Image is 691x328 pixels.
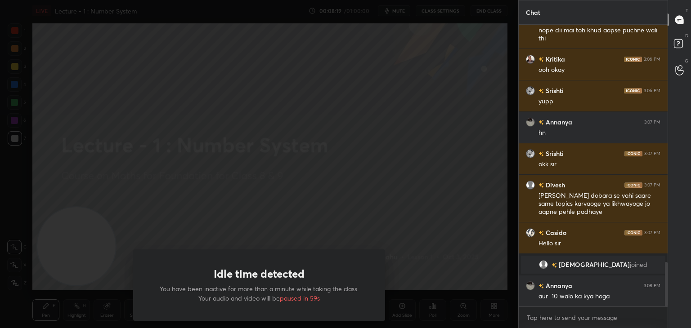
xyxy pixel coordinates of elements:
img: 11932b9119e4484480d47f106a4aa072.jpg [526,118,535,127]
img: no-rating-badge.077c3623.svg [552,263,557,268]
p: T [686,7,688,14]
div: 3:07 PM [644,120,660,125]
img: b6efad8414df466eba66b76b99f66daa.jpg [526,86,535,95]
img: no-rating-badge.077c3623.svg [538,151,544,156]
div: 3:08 PM [644,283,660,288]
div: Hello sir [538,239,660,248]
div: 3:06 PM [644,88,660,93]
p: You have been inactive for more than a minute while taking the class. Your audio and video will be [155,284,363,303]
img: no-rating-badge.077c3623.svg [538,183,544,188]
img: iconic-dark.1390631f.png [624,88,642,93]
p: D [685,32,688,39]
div: [PERSON_NAME] dobara se vahi saare same topics karvaoge ya likhwayoge jo aapne pehle padhaye [538,191,660,217]
div: 3:07 PM [644,151,660,156]
img: iconic-dark.1390631f.png [624,57,642,62]
div: ooh okay [538,66,660,75]
h1: Idle time detected [214,267,305,280]
h6: Srishti [544,149,564,158]
h6: Divesh [544,180,565,190]
div: yupp [538,97,660,106]
img: iconic-dark.1390631f.png [624,182,642,188]
div: okk sir [538,160,660,169]
span: joined [630,261,647,268]
img: iconic-dark.1390631f.png [624,230,642,235]
img: default.png [526,181,535,190]
img: no-rating-badge.077c3623.svg [538,230,544,235]
div: 3:06 PM [644,57,660,62]
img: default.png [539,260,548,269]
span: paused in 59s [280,294,320,302]
img: 11932b9119e4484480d47f106a4aa072.jpg [526,281,535,290]
img: no-rating-badge.077c3623.svg [538,89,544,93]
img: no-rating-badge.077c3623.svg [538,120,544,125]
h6: Annanya [544,117,572,127]
div: aur 10 walo ka kya hoga [538,292,660,301]
div: nope dii mai toh khud aapse puchne wali thi [538,26,660,43]
div: 3:07 PM [644,230,660,235]
h6: Kritika [544,54,565,64]
h6: Srishti [544,86,564,95]
img: 45a4d4e980894a668adfdbd529e7eab0.jpg [526,55,535,64]
img: no-rating-badge.077c3623.svg [538,57,544,62]
span: [DEMOGRAPHIC_DATA] [559,261,630,268]
p: G [685,58,688,64]
img: no-rating-badge.077c3623.svg [538,284,544,288]
img: iconic-dark.1390631f.png [624,151,642,156]
div: 3:07 PM [644,182,660,188]
h6: Annanya [544,281,572,290]
img: 3a8e8424e06441388c76236d3d167052.jpg [526,228,535,237]
h6: Casido [544,228,566,237]
div: hn [538,129,660,137]
p: Chat [519,0,547,24]
div: grid [519,25,668,307]
img: b6efad8414df466eba66b76b99f66daa.jpg [526,149,535,158]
